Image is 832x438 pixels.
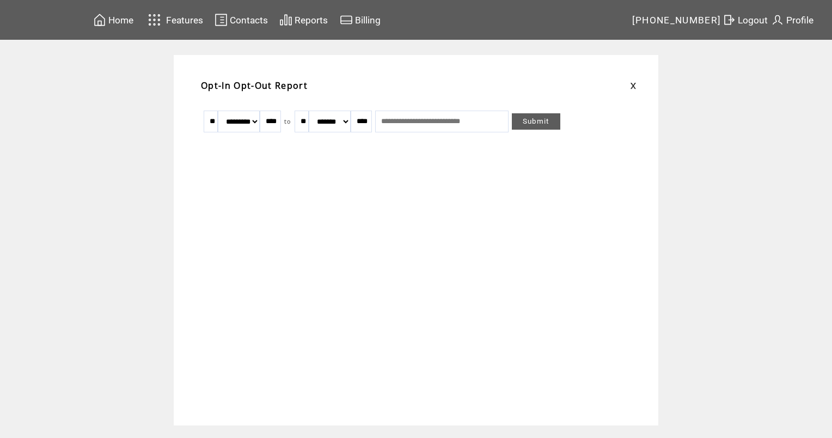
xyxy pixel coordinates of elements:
[295,15,328,26] span: Reports
[279,13,292,27] img: chart.svg
[91,11,135,28] a: Home
[786,15,813,26] span: Profile
[145,11,164,29] img: features.svg
[721,11,769,28] a: Logout
[215,13,228,27] img: contacts.svg
[355,15,381,26] span: Billing
[143,9,205,31] a: Features
[278,11,329,28] a: Reports
[512,113,560,130] a: Submit
[632,15,721,26] span: [PHONE_NUMBER]
[738,15,768,26] span: Logout
[769,11,815,28] a: Profile
[340,13,353,27] img: creidtcard.svg
[201,80,308,92] span: Opt-In Opt-Out Report
[213,11,270,28] a: Contacts
[771,13,784,27] img: profile.svg
[108,15,133,26] span: Home
[93,13,106,27] img: home.svg
[723,13,736,27] img: exit.svg
[338,11,382,28] a: Billing
[166,15,203,26] span: Features
[230,15,268,26] span: Contacts
[284,118,291,125] span: to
